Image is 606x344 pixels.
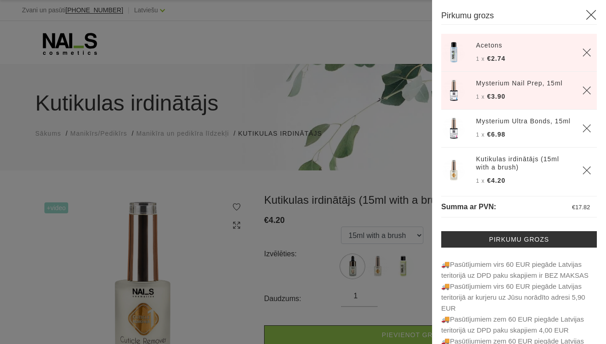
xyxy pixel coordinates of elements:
[582,124,591,133] a: Delete
[487,131,505,138] span: €6.98
[487,177,505,184] span: €4.20
[487,93,505,100] span: €3.90
[582,86,591,95] a: Delete
[441,231,597,248] a: Pirkumu grozs
[476,178,485,184] span: 1 x
[441,9,597,25] h3: Pirkumu grozs
[575,204,590,211] span: 17.82
[476,79,563,87] a: Mysterium Nail Prep, 15ml
[487,55,505,62] span: €2.74
[441,203,496,211] span: Summa ar PVN:
[476,132,485,138] span: 1 x
[476,41,503,49] a: Acetons
[582,166,591,175] a: Delete
[582,48,591,57] a: Delete
[476,94,485,100] span: 1 x
[476,56,485,62] span: 1 x
[476,155,571,171] a: Kutikulas irdinātājs (15ml with a brush)
[572,204,575,211] span: €
[476,117,571,125] a: Mysterium Ultra Bonds, 15ml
